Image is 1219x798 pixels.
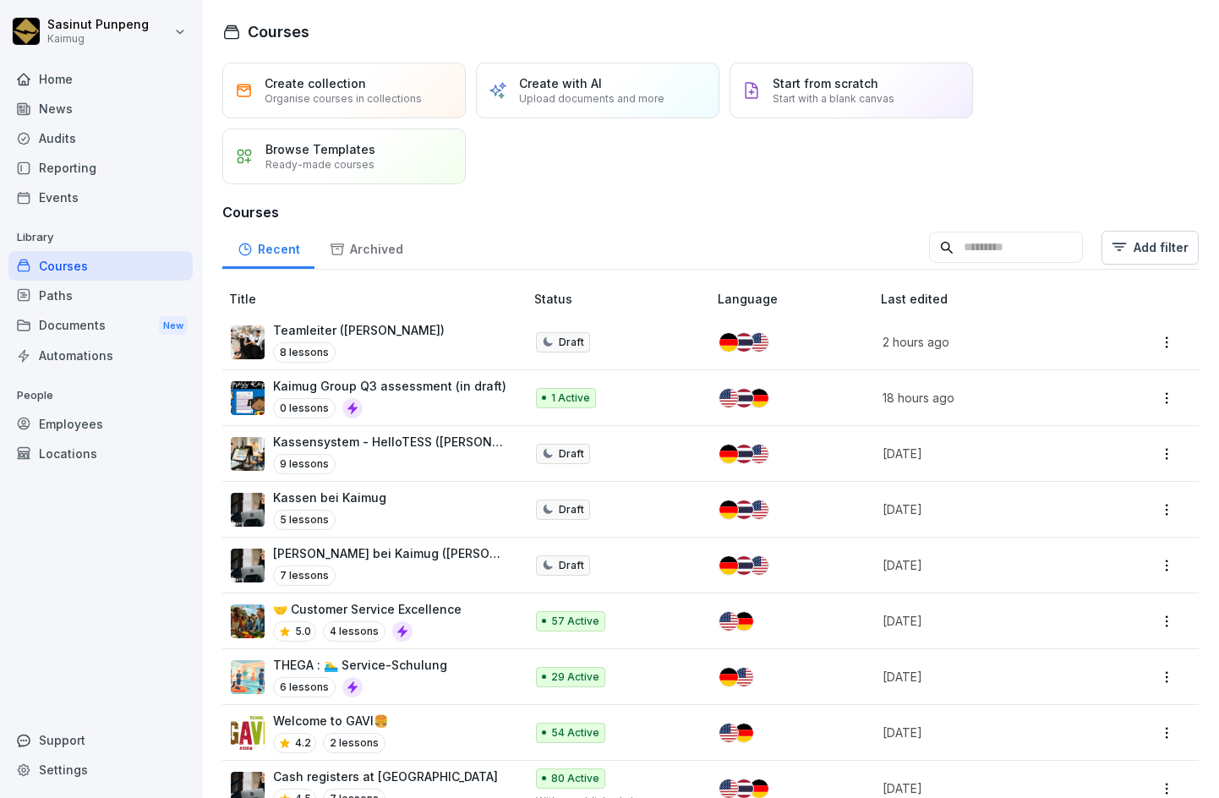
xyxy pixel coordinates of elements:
[559,558,584,573] p: Draft
[8,251,193,281] a: Courses
[8,409,193,439] a: Employees
[8,183,193,212] a: Events
[295,624,311,639] p: 5.0
[750,556,768,575] img: us.svg
[719,389,738,407] img: us.svg
[735,389,753,407] img: th.svg
[273,454,336,474] p: 9 lessons
[8,755,193,784] a: Settings
[8,281,193,310] a: Paths
[265,158,374,171] p: Ready-made courses
[883,779,1096,797] p: [DATE]
[273,321,445,339] p: Teamleiter ([PERSON_NAME])
[273,342,336,363] p: 8 lessons
[8,123,193,153] a: Audits
[735,556,753,575] img: th.svg
[719,724,738,742] img: us.svg
[295,735,311,751] p: 4.2
[231,660,265,694] img: wcu8mcyxm0k4gzhvf0psz47j.png
[719,668,738,686] img: de.svg
[750,333,768,352] img: us.svg
[273,656,447,674] p: THEGA : 🏊‍♂️ Service-Schulung
[735,612,753,631] img: de.svg
[273,398,336,418] p: 0 lessons
[883,500,1096,518] p: [DATE]
[735,779,753,798] img: th.svg
[519,92,664,105] p: Upload documents and more
[222,202,1199,222] h3: Courses
[551,725,599,741] p: 54 Active
[273,768,498,785] p: Cash registers at [GEOGRAPHIC_DATA]
[551,614,599,629] p: 57 Active
[881,290,1117,308] p: Last edited
[8,153,193,183] a: Reporting
[773,76,878,90] p: Start from scratch
[8,64,193,94] a: Home
[8,310,193,342] a: DocumentsNew
[273,677,336,697] p: 6 lessons
[231,549,265,582] img: dl77onhohrz39aq74lwupjv4.png
[735,333,753,352] img: th.svg
[534,290,711,308] p: Status
[248,20,309,43] h1: Courses
[559,502,584,517] p: Draft
[273,712,388,730] p: Welcome to GAVI🍔​
[8,341,193,370] a: Automations
[323,733,385,753] p: 2 lessons
[883,612,1096,630] p: [DATE]
[750,445,768,463] img: us.svg
[735,724,753,742] img: de.svg
[719,556,738,575] img: de.svg
[750,500,768,519] img: us.svg
[551,670,599,685] p: 29 Active
[719,445,738,463] img: de.svg
[718,290,874,308] p: Language
[8,382,193,409] p: People
[314,226,418,269] a: Archived
[231,604,265,638] img: t4pbym28f6l0mdwi5yze01sv.png
[47,18,149,32] p: Sasinut Punpeng
[735,445,753,463] img: th.svg
[883,445,1096,462] p: [DATE]
[559,335,584,350] p: Draft
[231,493,265,527] img: dl77onhohrz39aq74lwupjv4.png
[265,142,375,156] p: Browse Templates
[719,500,738,519] img: de.svg
[159,316,188,336] div: New
[47,33,149,45] p: Kaimug
[1101,231,1199,265] button: Add filter
[273,566,336,586] p: 7 lessons
[551,771,599,786] p: 80 Active
[719,612,738,631] img: us.svg
[719,333,738,352] img: de.svg
[229,290,528,308] p: Title
[273,489,386,506] p: Kassen bei Kaimug
[773,92,894,105] p: Start with a blank canvas
[231,716,265,750] img: j3qvtondn2pyyk0uswimno35.png
[8,725,193,755] div: Support
[8,94,193,123] div: News
[231,325,265,359] img: pytyph5pk76tu4q1kwztnixg.png
[719,779,738,798] img: us.svg
[883,556,1096,574] p: [DATE]
[323,621,385,642] p: 4 lessons
[273,433,507,451] p: Kassensystem - HelloTESS ([PERSON_NAME])
[551,391,590,406] p: 1 Active
[883,389,1096,407] p: 18 hours ago
[519,76,602,90] p: Create with AI
[222,226,314,269] a: Recent
[265,76,366,90] p: Create collection
[750,389,768,407] img: de.svg
[735,500,753,519] img: th.svg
